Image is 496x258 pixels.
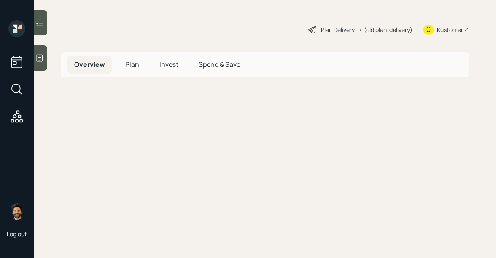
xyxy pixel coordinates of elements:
[159,60,178,69] span: Invest
[321,25,355,34] div: Plan Delivery
[74,60,105,69] span: Overview
[359,25,412,34] div: • (old plan-delivery)
[125,60,139,69] span: Plan
[437,25,463,34] div: Kustomer
[199,60,240,69] span: Spend & Save
[7,230,27,238] div: Log out
[8,203,25,220] img: eric-schwartz-headshot.png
